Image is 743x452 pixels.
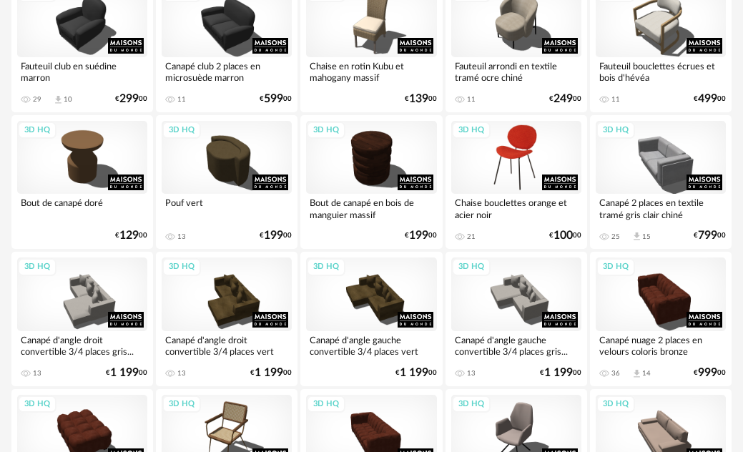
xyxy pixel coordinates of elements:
span: Download icon [631,231,642,242]
span: 999 [698,368,717,378]
a: 3D HQ Canapé d'angle gauche convertible 3/4 places gris... 13 €1 19900 [446,252,587,385]
div: 13 [33,369,41,378]
div: € 00 [405,94,437,104]
div: € 00 [395,368,437,378]
a: 3D HQ Canapé d'angle gauche convertible 3/4 places vert kaki €1 19900 [300,252,442,385]
div: € 00 [694,94,726,104]
div: 3D HQ [452,122,491,139]
a: 3D HQ Pouf vert 13 €19900 [156,115,297,249]
div: 3D HQ [162,395,201,413]
span: 1 199 [400,368,428,378]
span: 499 [698,94,717,104]
a: 3D HQ Bout de canapé doré €12900 [11,115,153,249]
div: Canapé nuage 2 places en velours coloris bronze [596,331,726,360]
div: Bout de canapé en bois de manguier massif [306,194,436,222]
div: € 00 [115,231,147,240]
div: 3D HQ [18,395,56,413]
div: € 00 [115,94,147,104]
div: Fauteuil arrondi en textile tramé ocre chiné [451,57,581,86]
div: Canapé d'angle gauche convertible 3/4 places vert kaki [306,331,436,360]
a: 3D HQ Canapé d'angle droit convertible 3/4 places gris... 13 €1 19900 [11,252,153,385]
a: 3D HQ Canapé 2 places en textile tramé gris clair chiné 25 Download icon 15 €79900 [590,115,732,249]
div: 3D HQ [596,258,635,276]
div: Canapé club 2 places en microsuède marron [162,57,292,86]
div: Fauteuil club en suédine marron [17,57,147,86]
div: 3D HQ [596,395,635,413]
span: 1 199 [110,368,139,378]
div: Canapé d'angle gauche convertible 3/4 places gris... [451,331,581,360]
div: Chaise bouclettes orange et acier noir [451,194,581,222]
div: Fauteuil bouclettes écrues et bois d'hévéa [596,57,726,86]
div: Chaise en rotin Kubu et mahogany massif [306,57,436,86]
div: € 00 [694,231,726,240]
span: 599 [264,94,283,104]
span: 100 [553,231,573,240]
div: Canapé d'angle droit convertible 3/4 places gris... [17,331,147,360]
a: 3D HQ Canapé d'angle droit convertible 3/4 places vert kaki 13 €1 19900 [156,252,297,385]
div: 3D HQ [452,395,491,413]
div: 13 [467,369,476,378]
div: € 00 [106,368,147,378]
div: 11 [177,95,186,104]
div: Canapé d'angle droit convertible 3/4 places vert kaki [162,331,292,360]
div: € 00 [250,368,292,378]
div: 36 [611,369,620,378]
span: 199 [264,231,283,240]
div: € 00 [694,368,726,378]
div: € 00 [549,94,581,104]
div: 13 [177,369,186,378]
a: 3D HQ Bout de canapé en bois de manguier massif €19900 [300,115,442,249]
div: 11 [611,95,620,104]
div: 29 [33,95,41,104]
a: 3D HQ Chaise bouclettes orange et acier noir 21 €10000 [446,115,587,249]
a: 3D HQ Canapé nuage 2 places en velours coloris bronze 36 Download icon 14 €99900 [590,252,732,385]
div: 3D HQ [307,395,345,413]
div: 10 [64,95,72,104]
div: 15 [642,232,651,241]
div: 21 [467,232,476,241]
div: € 00 [540,368,581,378]
span: 139 [409,94,428,104]
span: 129 [119,231,139,240]
span: 299 [119,94,139,104]
div: € 00 [405,231,437,240]
div: 25 [611,232,620,241]
div: Bout de canapé doré [17,194,147,222]
span: 799 [698,231,717,240]
div: 3D HQ [307,122,345,139]
div: Pouf vert [162,194,292,222]
span: Download icon [631,368,642,379]
div: Canapé 2 places en textile tramé gris clair chiné [596,194,726,222]
div: € 00 [549,231,581,240]
span: 249 [553,94,573,104]
div: 3D HQ [18,258,56,276]
span: 1 199 [544,368,573,378]
div: 11 [467,95,476,104]
div: € 00 [260,94,292,104]
div: 13 [177,232,186,241]
div: 3D HQ [162,258,201,276]
span: 199 [409,231,428,240]
div: € 00 [260,231,292,240]
div: 3D HQ [18,122,56,139]
div: 3D HQ [307,258,345,276]
div: 3D HQ [452,258,491,276]
span: Download icon [53,94,64,105]
div: 3D HQ [162,122,201,139]
div: 14 [642,369,651,378]
span: 1 199 [255,368,283,378]
div: 3D HQ [596,122,635,139]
